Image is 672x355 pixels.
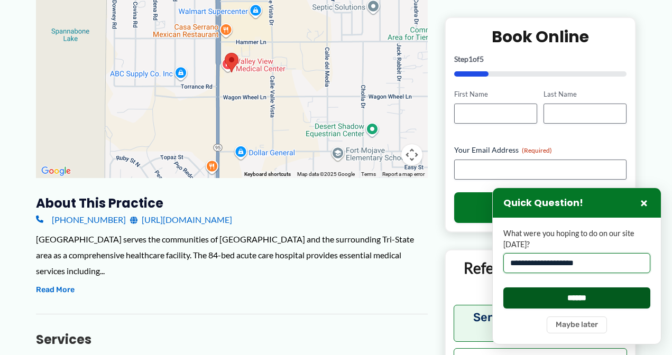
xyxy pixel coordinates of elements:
h3: Quick Question! [503,197,583,209]
label: First Name [454,89,537,99]
p: Referring Providers and Staff [454,258,628,297]
button: Read More [36,284,75,296]
a: Open this area in Google Maps (opens a new window) [39,164,73,178]
button: Close [638,197,650,209]
span: 1 [468,54,473,63]
button: Maybe later [547,316,607,333]
p: Step of [454,55,627,63]
h2: Book Online [454,26,627,47]
button: Keyboard shortcuts [244,171,291,178]
div: [GEOGRAPHIC_DATA] serves the communities of [GEOGRAPHIC_DATA] and the surrounding Tri-State area ... [36,231,428,278]
label: What were you hoping to do on our site [DATE]? [503,228,650,250]
button: Map camera controls [401,144,422,165]
span: Map data ©2025 Google [297,171,355,177]
h3: Services [36,331,428,348]
a: Terms (opens in new tab) [361,171,376,177]
img: Google [39,164,73,178]
label: Your Email Address [454,145,627,155]
span: 5 [480,54,484,63]
span: (Required) [522,146,552,154]
button: Send orders and clinical documents [454,304,628,341]
a: [URL][DOMAIN_NAME] [130,212,232,228]
h3: About this practice [36,195,428,211]
label: Last Name [544,89,627,99]
a: Report a map error [382,171,425,177]
a: [PHONE_NUMBER] [36,212,126,228]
